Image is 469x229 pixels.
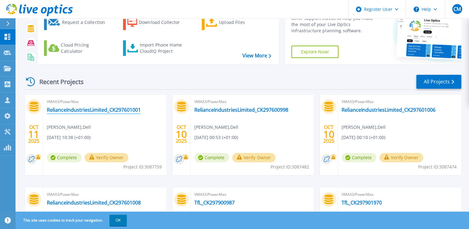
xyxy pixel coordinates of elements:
[342,124,386,131] span: [PERSON_NAME] , Dell
[291,46,338,58] a: Explore Now!
[379,153,423,162] button: Verify Owner
[44,40,113,56] a: Cloud Pricing Calculator
[175,123,187,146] div: OCT 2025
[342,98,458,105] span: VMAX3/PowerMax
[194,191,310,198] span: VMAX3/PowerMax
[44,15,113,30] a: Request a Collection
[194,107,288,113] a: RelianceIndustriesLimited_CK297600998
[194,200,235,206] a: TfL_CK297900987
[416,75,461,89] a: All Projects
[28,132,39,137] span: 11
[47,200,141,206] a: RelianceIndustriesLimited_CK297601008
[194,134,238,141] span: [DATE] 00:53 (+01:00)
[109,215,127,226] button: OK
[194,153,229,162] span: Complete
[194,124,238,131] span: [PERSON_NAME] , Dell
[85,153,128,162] button: Verify Owner
[342,107,436,113] a: RelianceIndustriesLimited_CK297601006
[291,9,380,34] div: Find tutorials, instructional guides and other support videos to help you make the most of your L...
[139,42,188,54] div: Import Phone Home CloudIQ Project
[61,42,110,54] div: Cloud Pricing Calculator
[342,134,385,141] span: [DATE] 00:10 (+01:00)
[418,164,457,170] span: Project ID: 3087474
[271,164,309,170] span: Project ID: 3087482
[123,15,192,30] a: Download Collector
[123,164,162,170] span: Project ID: 3087759
[47,107,141,113] a: RelianceIndustriesLimited_CK297601001
[232,153,276,162] button: Verify Owner
[62,16,111,29] div: Request a Collection
[202,15,271,30] a: Upload Files
[323,123,335,146] div: OCT 2025
[17,215,127,226] span: This site uses cookies to track your navigation.
[342,191,458,198] span: VMAX3/PowerMax
[176,132,187,137] span: 10
[28,123,40,146] div: OCT 2025
[139,16,188,29] div: Download Collector
[47,98,163,105] span: VMAX3/PowerMax
[47,134,91,141] span: [DATE] 10:38 (+01:00)
[194,98,310,105] span: VMAX3/PowerMax
[47,153,82,162] span: Complete
[24,74,92,89] div: Recent Projects
[342,153,376,162] span: Complete
[323,132,334,137] span: 10
[453,7,461,11] span: CM
[47,124,91,131] span: [PERSON_NAME] , Dell
[219,16,268,29] div: Upload Files
[47,191,163,198] span: VMAX3/PowerMax
[342,200,382,206] a: TfL_CK297901970
[242,53,271,59] a: View More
